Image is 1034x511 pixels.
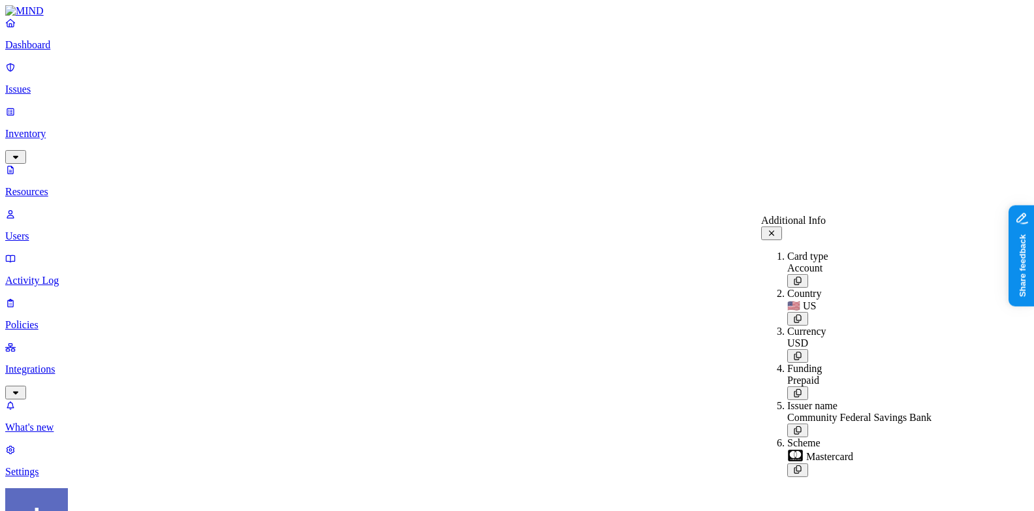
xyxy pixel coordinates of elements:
span: Country [787,288,821,299]
div: Account [787,262,932,274]
p: Resources [5,186,1029,198]
span: Funding [787,363,822,374]
p: Dashboard [5,39,1029,51]
p: Settings [5,466,1029,478]
p: What's new [5,422,1029,433]
p: Inventory [5,128,1029,140]
p: Activity Log [5,275,1029,286]
div: Prepaid [787,375,932,386]
div: USD [787,337,932,349]
span: Issuer name [787,400,838,411]
div: Mastercard [787,449,932,463]
div: Additional Info [761,215,932,226]
div: Community Federal Savings Bank [787,412,932,424]
span: Scheme [787,437,821,448]
div: 🇺🇸 US [787,300,932,312]
img: MIND [5,5,44,17]
p: Integrations [5,364,1029,375]
span: Currency [787,326,826,337]
p: Issues [5,84,1029,95]
p: Policies [5,319,1029,331]
p: Users [5,230,1029,242]
span: Card type [787,251,828,262]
